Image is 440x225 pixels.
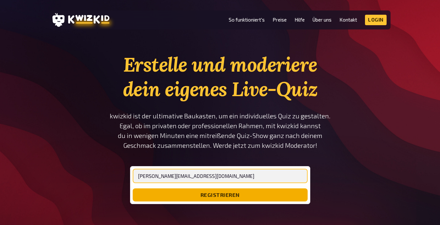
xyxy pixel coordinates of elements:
[229,17,265,23] a: So funktioniert's
[313,17,332,23] a: Über uns
[109,111,331,150] p: kwizkid ist der ultimative Baukasten, um ein individuelles Quiz zu gestalten. Egal, ob im private...
[133,188,308,201] button: registrieren
[295,17,305,23] a: Hilfe
[339,17,357,23] a: Kontakt
[109,52,331,101] h1: Erstelle und moderiere dein eigenes Live-Quiz
[365,15,387,25] a: Login
[273,17,287,23] a: Preise
[133,169,308,183] input: quizmaster@yourdomain.com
